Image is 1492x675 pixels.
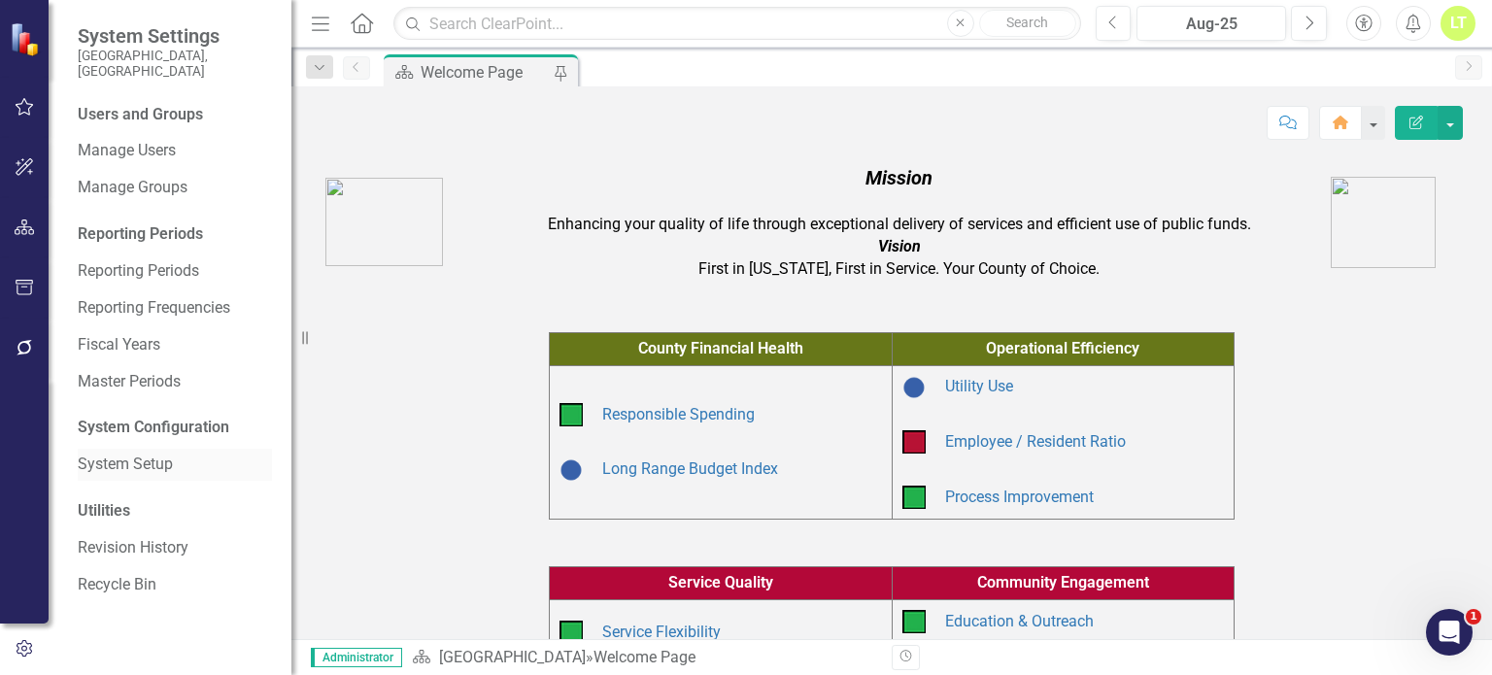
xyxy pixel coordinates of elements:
img: On Target [902,610,926,633]
button: Aug-25 [1136,6,1286,41]
a: Education & Outreach [945,612,1094,630]
img: Baselining [559,458,583,482]
img: AC_Logo.png [325,178,443,266]
a: Responsible Spending [602,405,755,423]
div: Utilities [78,500,272,523]
a: System Setup [78,454,272,476]
img: Baselining [902,376,926,399]
img: Below Plan [902,430,926,454]
div: System Configuration [78,417,272,439]
div: Welcome Page [593,648,695,666]
button: LT [1441,6,1475,41]
div: Reporting Periods [78,223,272,246]
button: Search [979,10,1076,37]
input: Search ClearPoint... [393,7,1080,41]
img: ClearPoint Strategy [10,21,44,55]
div: » [412,647,877,669]
a: Master Periods [78,371,272,393]
a: Service Flexibility [602,623,721,641]
a: [GEOGRAPHIC_DATA] [439,648,586,666]
a: Employee / Resident Ratio [945,432,1126,451]
em: Vision [878,237,921,255]
div: Welcome Page [421,60,549,84]
a: Recycle Bin [78,574,272,596]
span: Community Engagement [977,573,1149,591]
a: Reporting Frequencies [78,297,272,320]
span: County Financial Health [638,339,803,357]
img: On Target [902,486,926,509]
em: Mission [865,166,932,189]
span: Operational Efficiency [986,339,1139,357]
a: Manage Groups [78,177,272,199]
div: Aug-25 [1143,13,1279,36]
a: Revision History [78,537,272,559]
td: Enhancing your quality of life through exceptional delivery of services and efficient use of publ... [473,159,1326,286]
small: [GEOGRAPHIC_DATA], [GEOGRAPHIC_DATA] [78,48,272,80]
span: Search [1006,15,1048,30]
div: Users and Groups [78,104,272,126]
a: Long Range Budget Index [602,459,778,478]
span: System Settings [78,24,272,48]
a: Process Improvement [945,488,1094,506]
img: AA%20logo.png [1331,177,1436,268]
span: Administrator [311,648,402,667]
a: Utility Use [945,377,1013,395]
span: 1 [1466,609,1481,624]
a: Fiscal Years [78,334,272,356]
a: Manage Users [78,140,272,162]
img: On Target [559,621,583,644]
iframe: Intercom live chat [1426,609,1473,656]
a: Reporting Periods [78,260,272,283]
span: Service Quality [668,573,773,591]
img: On Target [559,403,583,426]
